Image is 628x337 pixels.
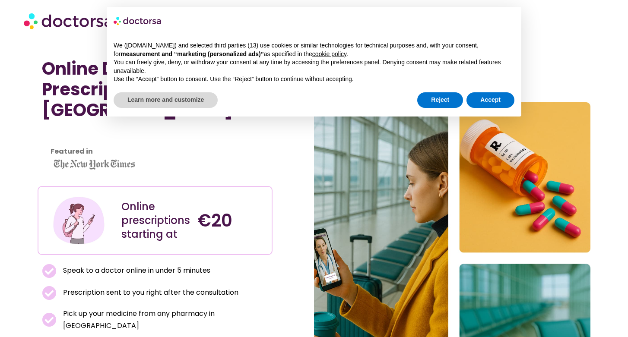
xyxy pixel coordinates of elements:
[61,287,238,299] span: Prescription sent to you right after the consultation
[417,92,463,108] button: Reject
[114,92,218,108] button: Learn more and customize
[466,92,514,108] button: Accept
[42,139,268,150] iframe: Customer reviews powered by Trustpilot
[61,265,210,277] span: Speak to a doctor online in under 5 minutes
[42,129,171,139] iframe: Customer reviews powered by Trustpilot
[61,308,268,332] span: Pick up your medicine from any pharmacy in [GEOGRAPHIC_DATA]
[121,200,189,241] div: Online prescriptions starting at
[121,50,263,57] strong: measurement and “marketing (personalized ads)”
[312,50,346,57] a: cookie policy
[114,41,514,58] p: We ([DOMAIN_NAME]) and selected third parties (13) use cookies or similar technologies for techni...
[51,146,93,156] strong: Featured in
[42,58,268,120] h1: Online Doctor Prescription in [GEOGRAPHIC_DATA]
[114,75,514,84] p: Use the “Accept” button to consent. Use the “Reject” button to continue without accepting.
[197,210,265,231] h4: €20
[114,14,162,28] img: logo
[52,193,106,247] img: Illustration depicting a young woman in a casual outfit, engaged with her smartphone. She has a p...
[114,58,514,75] p: You can freely give, deny, or withdraw your consent at any time by accessing the preferences pane...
